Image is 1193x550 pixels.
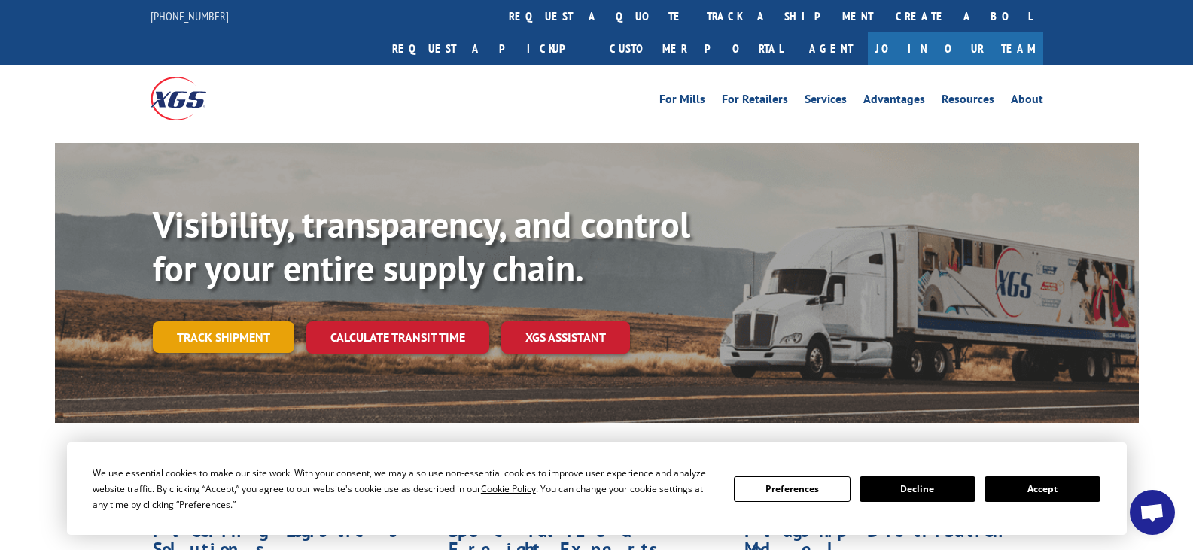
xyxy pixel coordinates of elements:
a: XGS ASSISTANT [501,321,630,354]
b: Visibility, transparency, and control for your entire supply chain. [153,201,690,291]
a: Advantages [863,93,925,110]
a: Customer Portal [598,32,794,65]
a: Track shipment [153,321,294,353]
a: Services [805,93,847,110]
div: Cookie Consent Prompt [67,442,1127,535]
a: Resources [942,93,994,110]
a: Open chat [1130,490,1175,535]
span: Cookie Policy [481,482,536,495]
a: Calculate transit time [306,321,489,354]
a: Join Our Team [868,32,1043,65]
a: For Mills [659,93,705,110]
div: We use essential cookies to make our site work. With your consent, we may also use non-essential ... [93,465,716,512]
a: For Retailers [722,93,788,110]
a: Agent [794,32,868,65]
a: Request a pickup [381,32,598,65]
a: About [1011,93,1043,110]
span: Preferences [179,498,230,511]
button: Accept [985,476,1100,502]
button: Decline [860,476,975,502]
button: Preferences [734,476,850,502]
a: [PHONE_NUMBER] [151,8,229,23]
